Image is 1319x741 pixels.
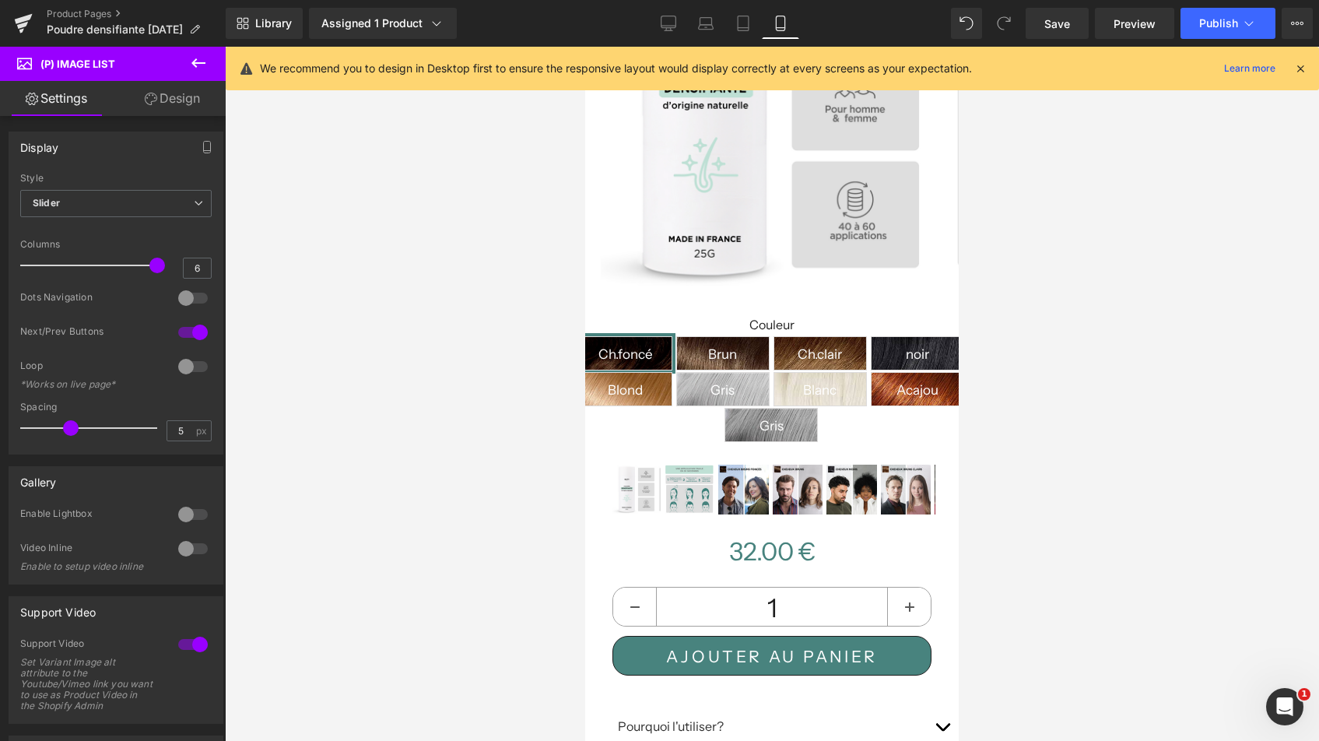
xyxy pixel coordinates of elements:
[33,670,342,690] p: Pourquoi l'utiliser?
[724,8,762,39] a: Tablet
[260,60,972,77] p: We recommend you to design in Desktop first to ensure the responsive layout would display correct...
[20,637,163,654] div: Support Video
[20,561,160,572] div: Enable to setup video inline
[196,426,209,436] span: px
[1199,17,1238,30] span: Publish
[25,418,75,469] img: Poudre densifiante d'origine naturelle
[20,597,96,619] div: Support Video
[81,600,292,620] span: AJOUTER AU PANIER
[650,8,687,39] a: Desktop
[241,418,292,469] img: Poudre densifiante d'origine naturelle
[133,418,184,469] img: Poudre densifiante d'origine naturelle
[1095,8,1174,39] a: Preview
[123,290,152,323] span: Brun
[296,418,346,469] img: Poudre densifiante d'origine naturelle
[20,173,212,184] div: Style
[20,291,163,307] div: Dots Navigation
[188,418,238,469] img: Poudre densifiante d'origine naturelle
[255,16,292,30] span: Library
[1218,59,1282,78] a: Learn more
[27,589,346,629] button: AJOUTER AU PANIER
[20,542,163,558] div: Video Inline
[1180,8,1275,39] button: Publish
[762,8,799,39] a: Mobile
[212,290,257,323] span: Ch.clair
[156,362,216,395] span: Gris foncé
[311,326,353,359] span: Acajou
[125,326,149,359] span: Gris
[951,8,982,39] button: Undo
[20,657,160,711] div: Set Variant Image alt attribute to the Youtube/Vimeo link you want to use as Product Video in the...
[988,8,1019,39] button: Redo
[79,418,130,469] img: Poudre densifiante d'origine naturelle
[218,326,251,359] span: Blanc
[20,360,163,376] div: Loop
[40,58,115,70] span: (P) Image List
[1044,16,1070,32] span: Save
[23,326,58,359] span: Blond
[226,8,303,39] a: New Library
[47,23,183,36] span: Poudre densifiante [DATE]
[13,290,68,323] span: Ch.foncé
[20,467,56,489] div: Gallery
[20,402,212,413] div: Spacing
[20,325,163,342] div: Next/Prev Buttons
[20,379,160,390] div: *Works on live page*
[349,418,400,469] img: Poudre densifiante d'origine naturelle
[1282,8,1313,39] button: More
[1114,16,1156,32] span: Preview
[144,485,230,526] span: 32.00 €
[20,132,58,154] div: Display
[20,507,163,524] div: Enable Lightbox
[47,8,226,20] a: Product Pages
[321,290,344,323] span: noir
[321,16,444,31] div: Assigned 1 Product
[687,8,724,39] a: Laptop
[33,197,60,209] b: Slider
[1266,688,1303,725] iframe: Intercom live chat
[116,81,229,116] a: Design
[1298,688,1310,701] span: 1
[20,239,212,250] div: Columns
